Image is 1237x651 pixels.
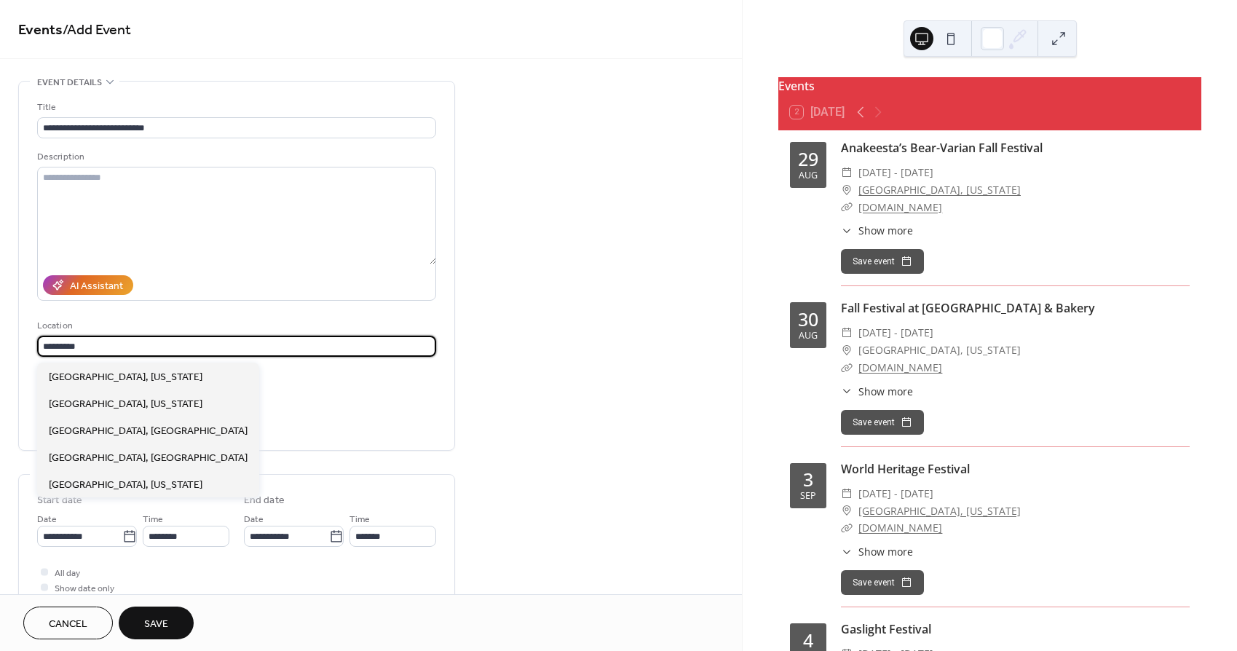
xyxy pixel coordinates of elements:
[841,164,853,181] div: ​
[798,310,818,328] div: 30
[63,16,131,44] span: / Add Event
[778,77,1201,95] div: Events
[37,493,82,508] div: Start date
[244,493,285,508] div: End date
[858,324,933,342] span: [DATE] - [DATE]
[858,521,942,534] a: [DOMAIN_NAME]
[858,502,1021,520] a: [GEOGRAPHIC_DATA], [US_STATE]
[841,461,970,477] a: World Heritage Festival
[841,300,1095,316] a: Fall Festival at [GEOGRAPHIC_DATA] & Bakery
[841,181,853,199] div: ​
[49,370,202,385] span: [GEOGRAPHIC_DATA], [US_STATE]
[37,75,102,90] span: Event details
[858,360,942,374] a: [DOMAIN_NAME]
[858,485,933,502] span: [DATE] - [DATE]
[49,397,202,412] span: [GEOGRAPHIC_DATA], [US_STATE]
[858,384,913,399] span: Show more
[798,150,818,168] div: 29
[799,331,818,341] div: Aug
[37,512,57,527] span: Date
[37,318,433,334] div: Location
[55,566,80,581] span: All day
[841,485,853,502] div: ​
[37,100,433,115] div: Title
[841,140,1043,156] a: Anakeesta’s Bear-Varian Fall Festival
[841,199,853,216] div: ​
[858,544,913,559] span: Show more
[49,424,248,439] span: [GEOGRAPHIC_DATA], [GEOGRAPHIC_DATA]
[55,581,114,596] span: Show date only
[858,342,1021,359] span: [GEOGRAPHIC_DATA], [US_STATE]
[70,279,123,294] div: AI Assistant
[144,617,168,632] span: Save
[841,249,924,274] button: Save event
[858,200,942,214] a: [DOMAIN_NAME]
[49,617,87,632] span: Cancel
[841,544,913,559] button: ​Show more
[23,607,113,639] button: Cancel
[799,171,818,181] div: Aug
[841,519,853,537] div: ​
[349,512,370,527] span: Time
[18,16,63,44] a: Events
[244,512,264,527] span: Date
[841,223,853,238] div: ​
[841,324,853,342] div: ​
[803,470,813,489] div: 3
[841,384,853,399] div: ​
[841,544,853,559] div: ​
[143,512,163,527] span: Time
[841,342,853,359] div: ​
[841,502,853,520] div: ​
[37,149,433,165] div: Description
[49,478,202,493] span: [GEOGRAPHIC_DATA], [US_STATE]
[800,492,816,501] div: Sep
[858,223,913,238] span: Show more
[841,384,913,399] button: ​Show more
[858,164,933,181] span: [DATE] - [DATE]
[119,607,194,639] button: Save
[49,451,248,466] span: [GEOGRAPHIC_DATA], [GEOGRAPHIC_DATA]
[858,181,1021,199] a: [GEOGRAPHIC_DATA], [US_STATE]
[43,275,133,295] button: AI Assistant
[841,621,931,637] a: Gaslight Festival
[841,359,853,376] div: ​
[841,223,913,238] button: ​Show more
[841,570,924,595] button: Save event
[803,631,813,650] div: 4
[841,410,924,435] button: Save event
